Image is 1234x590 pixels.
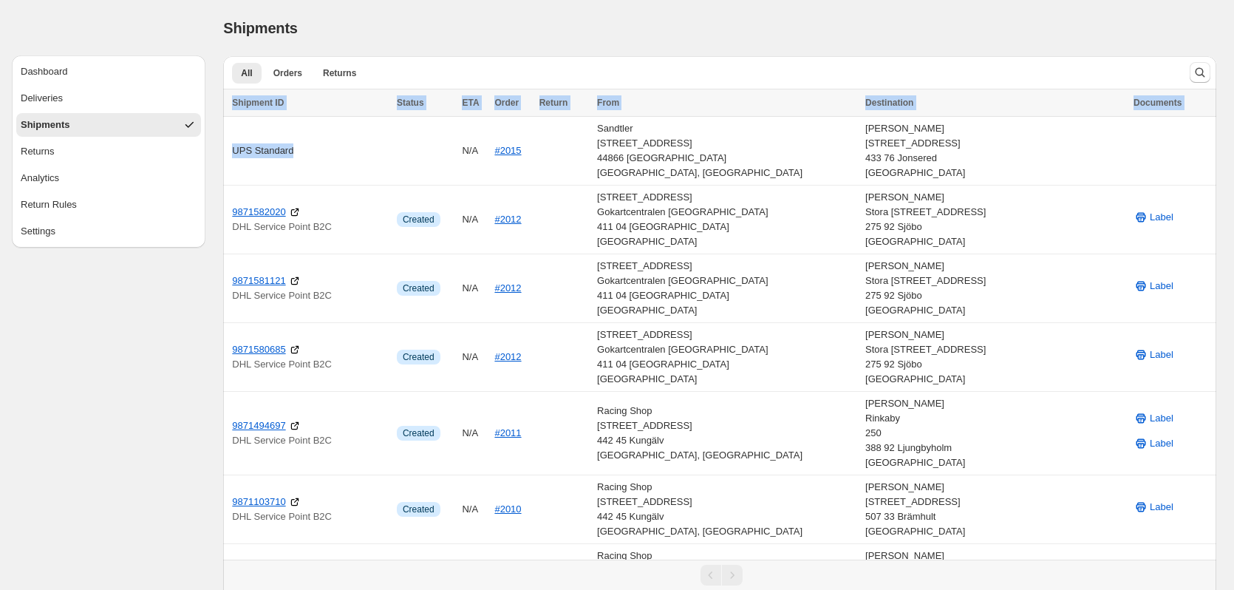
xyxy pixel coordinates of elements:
[1125,407,1182,430] button: Label
[457,475,490,544] td: N/A
[232,274,285,288] a: 9871581121
[16,113,201,137] button: Shipments
[539,98,568,108] span: Return
[1125,274,1182,298] button: Label
[21,91,63,106] div: Deliveries
[597,190,856,249] div: [STREET_ADDRESS] Gokartcentralen [GEOGRAPHIC_DATA] 411 04 [GEOGRAPHIC_DATA] [GEOGRAPHIC_DATA]
[1150,210,1173,225] span: Label
[457,323,490,392] td: N/A
[232,288,388,303] p: DHL Service Point B2C
[16,166,201,190] button: Analytics
[1150,411,1173,426] span: Label
[494,145,521,156] a: #2015
[403,427,434,439] span: Created
[494,98,519,108] span: Order
[397,98,424,108] span: Status
[1134,98,1182,108] span: Documents
[597,121,856,180] div: Sandtler [STREET_ADDRESS] 44866 [GEOGRAPHIC_DATA] [GEOGRAPHIC_DATA], [GEOGRAPHIC_DATA]
[1150,500,1173,515] span: Label
[597,328,856,387] div: [STREET_ADDRESS] Gokartcentralen [GEOGRAPHIC_DATA] 411 04 [GEOGRAPHIC_DATA] [GEOGRAPHIC_DATA]
[1125,495,1182,519] button: Label
[597,98,619,108] span: From
[232,205,285,220] a: 9871582020
[16,220,201,243] button: Settings
[403,214,434,226] span: Created
[1125,432,1182,455] button: Label
[16,193,201,217] button: Return Rules
[494,351,521,362] a: #2012
[597,480,856,539] div: Racing Shop [STREET_ADDRESS] 442 45 Kungälv [GEOGRAPHIC_DATA], [GEOGRAPHIC_DATA]
[232,495,285,509] a: 9871103710
[273,67,302,79] span: Orders
[323,67,356,79] span: Returns
[232,98,284,108] span: Shipment ID
[223,560,1216,590] nav: Pagination
[241,67,252,79] span: All
[21,197,77,212] div: Return Rules
[865,259,1125,318] div: [PERSON_NAME] Stora [STREET_ADDRESS] 275 92 Sjöbo [GEOGRAPHIC_DATA]
[1150,279,1173,294] span: Label
[597,404,856,463] div: Racing Shop [STREET_ADDRESS] 442 45 Kungälv [GEOGRAPHIC_DATA], [GEOGRAPHIC_DATA]
[232,418,285,433] a: 9871494697
[457,254,490,323] td: N/A
[232,433,388,448] p: DHL Service Point B2C
[16,140,201,163] button: Returns
[457,117,490,186] td: N/A
[232,357,388,372] p: DHL Service Point B2C
[865,328,1125,387] div: [PERSON_NAME] Stora [STREET_ADDRESS] 275 92 Sjöbo [GEOGRAPHIC_DATA]
[597,259,856,318] div: [STREET_ADDRESS] Gokartcentralen [GEOGRAPHIC_DATA] 411 04 [GEOGRAPHIC_DATA] [GEOGRAPHIC_DATA]
[21,224,55,239] div: Settings
[1125,206,1182,229] button: Label
[457,186,490,254] td: N/A
[865,98,913,108] span: Destination
[494,214,521,225] a: #2012
[403,503,434,515] span: Created
[865,121,1125,180] div: [PERSON_NAME] [STREET_ADDRESS] 433 76 Jonsered [GEOGRAPHIC_DATA]
[232,509,388,524] p: DHL Service Point B2C
[403,351,434,363] span: Created
[494,427,521,438] a: #2011
[1125,343,1182,367] button: Label
[232,143,388,158] div: UPS Standard
[16,87,201,110] button: Deliveries
[232,220,388,234] p: DHL Service Point B2C
[21,118,69,132] div: Shipments
[462,98,479,108] span: ETA
[865,190,1125,249] div: [PERSON_NAME] Stora [STREET_ADDRESS] 275 92 Sjöbo [GEOGRAPHIC_DATA]
[457,392,490,475] td: N/A
[494,282,521,294] a: #2012
[223,20,297,36] span: Shipments
[494,503,521,515] a: #2010
[232,342,285,357] a: 9871580685
[403,282,434,294] span: Created
[1190,62,1210,83] button: Search and filter results
[21,144,55,159] div: Returns
[865,396,1125,470] div: [PERSON_NAME] Rinkaby 250 388 92 Ljungbyholm [GEOGRAPHIC_DATA]
[21,171,59,186] div: Analytics
[16,60,201,84] button: Dashboard
[1150,347,1173,362] span: Label
[865,480,1125,539] div: [PERSON_NAME] [STREET_ADDRESS] 507 33 Brämhult [GEOGRAPHIC_DATA]
[1150,436,1173,451] span: Label
[21,64,68,79] div: Dashboard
